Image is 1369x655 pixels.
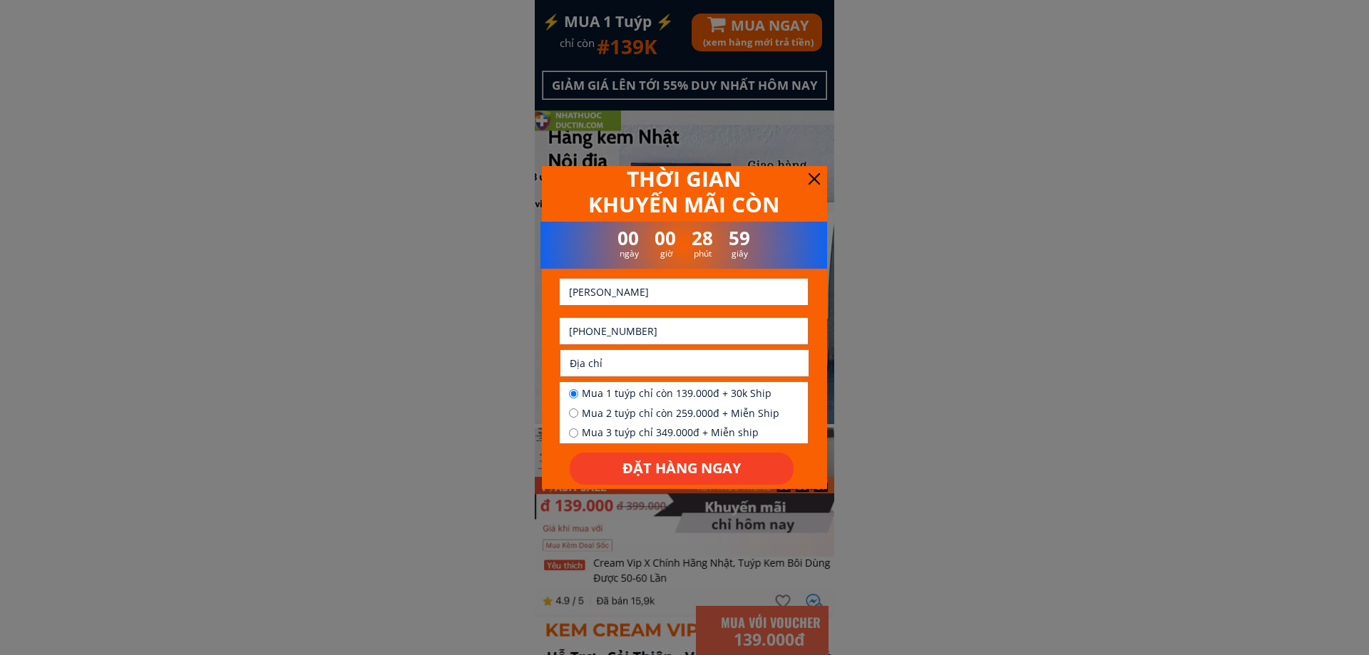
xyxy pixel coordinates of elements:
h3: phút [689,247,717,260]
span: Mua 1 tuýp chỉ còn 139.000đ + 30k Ship [582,386,779,401]
p: ĐẶT HÀNG NGAY [570,453,794,485]
h3: giây [726,247,754,260]
span: Mua 3 tuýp chỉ 349.000đ + Miễn ship [582,425,779,440]
input: Họ và tên [565,279,802,305]
h3: giờ [652,247,680,260]
input: Địa chỉ [566,350,803,376]
h3: ngày [615,247,643,260]
h3: THỜI GIAN KHUYẾN MÃI CÒN [585,166,783,217]
input: Số điện thoại [565,318,802,344]
span: Mua 2 tuýp chỉ còn 259.000đ + Miễn Ship [582,406,779,421]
